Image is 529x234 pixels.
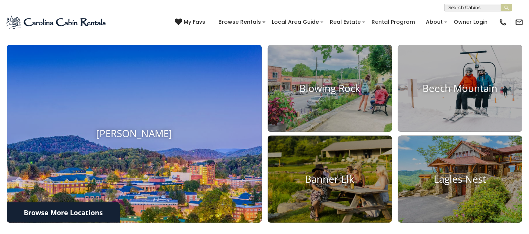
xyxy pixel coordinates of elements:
a: Browse More Locations [7,202,120,223]
img: mail-regular-black.png [515,18,523,26]
a: [PERSON_NAME] [7,45,262,223]
a: Eagles Nest [398,136,522,223]
img: Blue-2.png [6,15,107,30]
a: Browse Rentals [215,16,265,28]
a: Banner Elk [268,136,392,223]
h4: Eagles Nest [398,173,522,185]
img: phone-regular-black.png [499,18,507,26]
a: Real Estate [326,16,364,28]
h4: [PERSON_NAME] [7,128,262,140]
a: Local Area Guide [268,16,323,28]
h4: Banner Elk [268,173,392,185]
a: Beech Mountain [398,45,522,132]
h4: Blowing Rock [268,83,392,94]
a: Owner Login [450,16,491,28]
a: About [422,16,447,28]
h4: Beech Mountain [398,83,522,94]
a: Rental Program [368,16,419,28]
a: My Favs [175,18,207,26]
a: Blowing Rock [268,45,392,132]
span: My Favs [184,18,205,26]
